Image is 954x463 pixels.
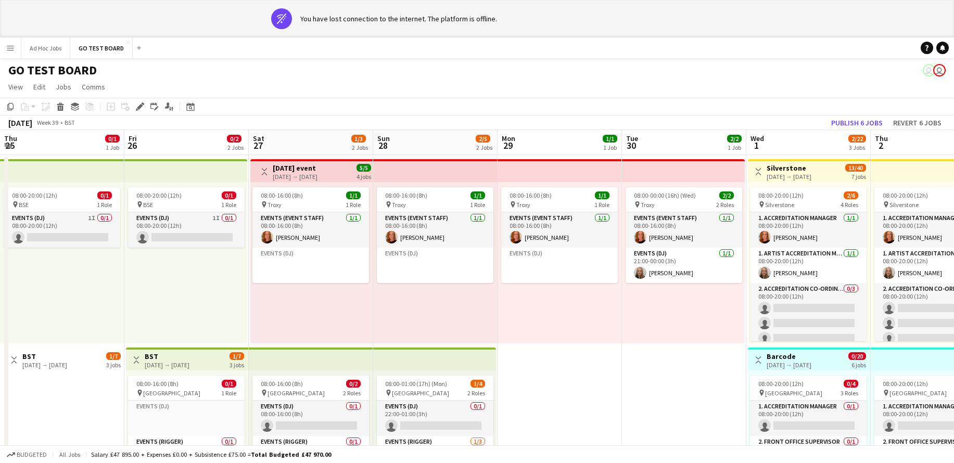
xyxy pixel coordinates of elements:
span: View [8,82,23,92]
div: [DATE] → [DATE] [145,361,189,369]
span: 4 Roles [841,201,858,209]
span: 08:00-20:00 (12h) [883,380,928,388]
span: 08:00-16:00 (8h) [261,191,303,199]
span: Jobs [56,82,71,92]
button: Ad Hoc Jobs [21,38,70,58]
span: 08:00-16:00 (8h) [261,380,303,388]
button: Budgeted [5,449,48,460]
span: 25 [3,139,17,151]
span: [GEOGRAPHIC_DATA] [889,389,947,397]
span: Thu [875,134,888,143]
span: Sat [253,134,264,143]
app-job-card: 08:00-20:00 (12h)0/1 BSE1 RoleEvents (DJ)1I0/108:00-20:00 (12h) [128,187,245,248]
span: Tue [626,134,638,143]
h3: Silverstone [767,163,811,173]
a: Comms [78,80,109,94]
span: Troxy [516,201,530,209]
span: 2 Roles [467,389,485,397]
span: 27 [251,139,264,151]
span: Fri [129,134,137,143]
span: 0/2 [227,135,241,143]
span: 08:00-20:00 (12h) [12,191,57,199]
span: Troxy [392,201,406,209]
h1: GO TEST BOARD [8,62,97,78]
app-card-role: 1. Accreditation Manager1/108:00-20:00 (12h)[PERSON_NAME] [750,212,867,248]
app-job-card: 08:00-20:00 (12h)2/6 Silverstone4 Roles1. Accreditation Manager1/108:00-20:00 (12h)[PERSON_NAME]1... [750,187,867,341]
app-card-role-placeholder: Events (DJ) [377,248,493,283]
span: 2/2 [719,191,734,199]
span: Wed [751,134,764,143]
span: 1/3 [351,135,366,143]
app-job-card: 08:00-16:00 (8h)1/1 Troxy1 RoleEvents (Event Staff)1/108:00-16:00 (8h)[PERSON_NAME]Events (DJ) [252,187,369,283]
span: 1/4 [470,380,485,388]
div: 7 jobs [851,172,866,181]
span: 1 Role [97,201,112,209]
div: 08:00-20:00 (12h)0/1 BSE1 RoleEvents (DJ)1I0/108:00-20:00 (12h) [4,187,120,248]
app-user-avatar: Kelly Munce [933,64,946,76]
div: 3 jobs [106,360,121,369]
span: 1 [749,139,764,151]
span: Mon [502,134,515,143]
app-card-role-placeholder: Events (DJ) [501,248,618,283]
button: GO TEST BOARD [70,38,133,58]
span: 08:00-16:00 (8h) [136,380,179,388]
span: 1/1 [595,191,609,199]
a: Jobs [52,80,75,94]
div: [DATE] → [DATE] [273,173,317,181]
button: Publish 6 jobs [827,116,887,130]
div: [DATE] → [DATE] [22,361,67,369]
app-job-card: 08:00-00:00 (16h) (Wed)2/2 Troxy2 RolesEvents (Event Staff)1/108:00-16:00 (8h)[PERSON_NAME]Events... [626,187,742,283]
a: View [4,80,27,94]
span: 26 [127,139,137,151]
div: [DATE] [8,118,32,128]
span: 0/1 [222,191,236,199]
h3: Barcode [767,352,811,361]
span: Week 39 [34,119,60,126]
span: 08:00-20:00 (12h) [758,191,804,199]
span: 2 [873,139,888,151]
div: 4 jobs [357,172,371,181]
app-card-role: Events (DJ)0/108:00-16:00 (8h) [252,401,369,436]
span: 1/7 [106,352,121,360]
span: 08:00-16:00 (8h) [385,191,427,199]
app-card-role: 1. Accreditation Manager0/108:00-20:00 (12h) [750,401,867,436]
span: 1/1 [346,191,361,199]
span: 2/2 [727,135,742,143]
h3: [DATE] event [273,163,317,173]
span: 0/2 [346,380,361,388]
span: 13/40 [845,164,866,172]
div: 3 Jobs [849,144,866,151]
span: 2/22 [848,135,866,143]
button: Revert 6 jobs [889,116,946,130]
app-job-card: 08:00-16:00 (8h)1/1 Troxy1 RoleEvents (Event Staff)1/108:00-16:00 (8h)[PERSON_NAME]Events (DJ) [377,187,493,283]
app-card-role-placeholder: Events (DJ) [128,401,245,436]
span: 1 Role [594,201,609,209]
span: Troxy [268,201,282,209]
div: [DATE] → [DATE] [767,361,811,369]
span: 1/1 [603,135,617,143]
span: 2 Roles [716,201,734,209]
span: [GEOGRAPHIC_DATA] [268,389,325,397]
app-card-role-placeholder: Events (DJ) [252,248,369,283]
span: 5/5 [357,164,371,172]
span: [GEOGRAPHIC_DATA] [765,389,822,397]
span: 30 [625,139,638,151]
span: [GEOGRAPHIC_DATA] [392,389,449,397]
span: 1/1 [470,191,485,199]
span: Edit [33,82,45,92]
span: [GEOGRAPHIC_DATA] [143,389,200,397]
div: 6 jobs [851,360,866,369]
app-user-avatar: Alice Skipper [923,64,935,76]
div: Salary £47 895.00 + Expenses £0.00 + Subsistence £75.00 = [91,451,331,458]
span: 08:00-20:00 (12h) [883,191,928,199]
div: BST [65,119,75,126]
span: Comms [82,82,105,92]
div: You have lost connection to the internet. The platform is offline. [300,14,497,23]
span: 1 Role [346,201,361,209]
span: 08:00-20:00 (12h) [136,191,182,199]
span: 0/20 [848,352,866,360]
div: 3 jobs [230,360,244,369]
app-card-role: 2. Accreditation Co-ordinator0/308:00-20:00 (12h) [750,283,867,349]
